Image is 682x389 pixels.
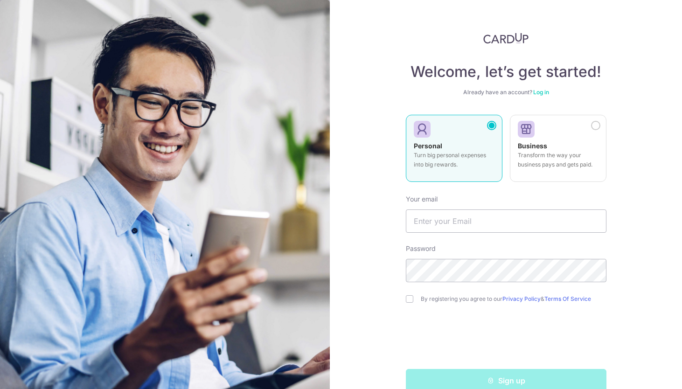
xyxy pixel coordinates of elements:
strong: Business [518,142,547,150]
label: Your email [406,194,438,204]
p: Turn big personal expenses into big rewards. [414,151,494,169]
label: Password [406,244,436,253]
h4: Welcome, let’s get started! [406,63,606,81]
input: Enter your Email [406,209,606,233]
label: By registering you agree to our & [421,295,606,303]
a: Privacy Policy [502,295,541,302]
p: Transform the way your business pays and gets paid. [518,151,598,169]
a: Personal Turn big personal expenses into big rewards. [406,115,502,188]
a: Terms Of Service [544,295,591,302]
strong: Personal [414,142,442,150]
div: Already have an account? [406,89,606,96]
a: Business Transform the way your business pays and gets paid. [510,115,606,188]
iframe: reCAPTCHA [435,321,577,358]
img: CardUp Logo [483,33,529,44]
a: Log in [533,89,549,96]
